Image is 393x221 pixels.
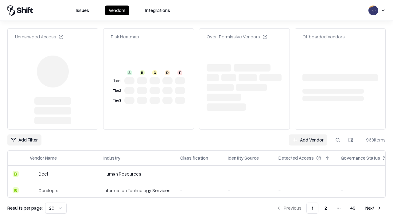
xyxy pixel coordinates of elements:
button: Add Filter [7,134,41,145]
div: - [278,171,331,177]
div: Information Technology Services [103,187,170,194]
button: 2 [320,203,332,214]
img: Deel [30,171,36,177]
div: Risk Heatmap [111,33,139,40]
div: Governance Status [341,155,380,161]
div: Industry [103,155,120,161]
div: - [180,171,218,177]
button: Integrations [142,6,174,15]
button: Issues [72,6,93,15]
button: Vendors [105,6,129,15]
div: F [177,70,182,75]
div: Vendor Name [30,155,57,161]
div: - [228,187,269,194]
img: Coralogix [30,187,36,193]
div: Unmanaged Access [15,33,64,40]
div: Offboarded Vendors [302,33,345,40]
div: C [152,70,157,75]
div: Detected Access [278,155,314,161]
div: Tier 2 [112,88,122,93]
button: 1 [306,203,318,214]
div: 968 items [361,137,386,143]
nav: pagination [273,203,386,214]
a: Add Vendor [289,134,327,145]
div: Identity Source [228,155,259,161]
div: Human Resources [103,171,170,177]
div: Tier 3 [112,98,122,103]
div: Over-Permissive Vendors [207,33,267,40]
div: - [228,171,269,177]
button: 49 [345,203,360,214]
div: B [13,187,19,193]
button: Next [362,203,386,214]
div: Tier 1 [112,78,122,83]
div: - [278,187,331,194]
div: B [140,70,145,75]
div: Coralogix [38,187,58,194]
div: A [127,70,132,75]
div: Deel [38,171,48,177]
p: Results per page: [7,205,43,211]
div: B [13,171,19,177]
div: Classification [180,155,208,161]
div: - [180,187,218,194]
div: D [165,70,170,75]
